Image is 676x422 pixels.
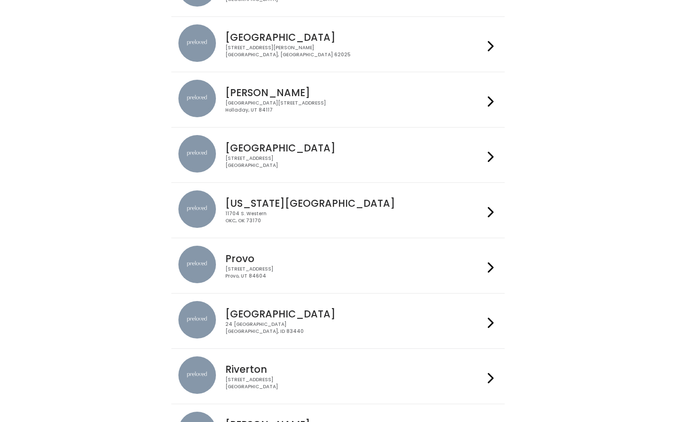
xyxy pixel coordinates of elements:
[225,155,484,169] div: [STREET_ADDRESS] [GEOGRAPHIC_DATA]
[225,45,484,58] div: [STREET_ADDRESS][PERSON_NAME] [GEOGRAPHIC_DATA], [GEOGRAPHIC_DATA] 62025
[225,32,484,43] h4: [GEOGRAPHIC_DATA]
[178,356,497,396] a: preloved location Riverton [STREET_ADDRESS][GEOGRAPHIC_DATA]
[225,364,484,375] h4: Riverton
[225,266,484,279] div: [STREET_ADDRESS] Provo, UT 84604
[225,87,484,98] h4: [PERSON_NAME]
[178,356,216,394] img: preloved location
[225,321,484,335] div: 24 [GEOGRAPHIC_DATA] [GEOGRAPHIC_DATA], ID 83440
[225,100,484,113] div: [GEOGRAPHIC_DATA][STREET_ADDRESS] Holladay, UT 84117
[178,190,216,228] img: preloved location
[225,309,484,319] h4: [GEOGRAPHIC_DATA]
[225,253,484,264] h4: Provo
[178,80,497,120] a: preloved location [PERSON_NAME] [GEOGRAPHIC_DATA][STREET_ADDRESS]Holladay, UT 84117
[178,301,497,341] a: preloved location [GEOGRAPHIC_DATA] 24 [GEOGRAPHIC_DATA][GEOGRAPHIC_DATA], ID 83440
[178,135,216,173] img: preloved location
[178,24,216,62] img: preloved location
[225,211,484,224] div: 11704 S. Western OKC, OK 73170
[178,135,497,175] a: preloved location [GEOGRAPHIC_DATA] [STREET_ADDRESS][GEOGRAPHIC_DATA]
[178,80,216,117] img: preloved location
[178,301,216,339] img: preloved location
[178,246,216,283] img: preloved location
[178,24,497,64] a: preloved location [GEOGRAPHIC_DATA] [STREET_ADDRESS][PERSON_NAME][GEOGRAPHIC_DATA], [GEOGRAPHIC_D...
[225,377,484,390] div: [STREET_ADDRESS] [GEOGRAPHIC_DATA]
[178,246,497,286] a: preloved location Provo [STREET_ADDRESS]Provo, UT 84604
[178,190,497,230] a: preloved location [US_STATE][GEOGRAPHIC_DATA] 11704 S. WesternOKC, OK 73170
[225,198,484,209] h4: [US_STATE][GEOGRAPHIC_DATA]
[225,143,484,153] h4: [GEOGRAPHIC_DATA]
